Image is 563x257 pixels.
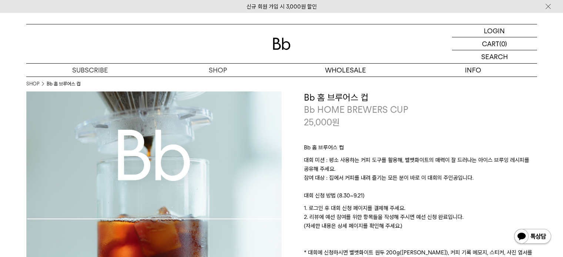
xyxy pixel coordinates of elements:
[513,228,552,246] img: 카카오톡 채널 1:1 채팅 버튼
[409,64,537,77] p: INFO
[247,3,317,10] a: 신규 회원 가입 시 3,000원 할인
[482,37,499,50] p: CART
[304,116,340,129] p: 25,000
[304,91,537,104] h3: Bb 홈 브루어스 컵
[304,191,537,204] p: 대회 신청 방법 (8.30~9.21)
[332,117,340,128] span: 원
[452,37,537,50] a: CART (0)
[499,37,507,50] p: (0)
[304,104,537,116] p: Bb HOME BREWERS CUP
[26,80,39,88] a: SHOP
[273,38,291,50] img: 로고
[154,64,282,77] a: SHOP
[484,24,505,37] p: LOGIN
[26,64,154,77] a: SUBSCRIBE
[304,156,537,191] p: 대회 미션 : 평소 사용하는 커피 도구를 활용해, 벨벳화이트의 매력이 잘 드러나는 아이스 브루잉 레시피를 공유해 주세요. 참여 대상 : 집에서 커피를 내려 즐기는 모든 분이 ...
[47,80,80,88] li: Bb 홈 브루어스 컵
[481,50,508,63] p: SEARCH
[282,64,409,77] p: WHOLESALE
[452,24,537,37] a: LOGIN
[304,143,537,156] p: Bb 홈 브루어스 컵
